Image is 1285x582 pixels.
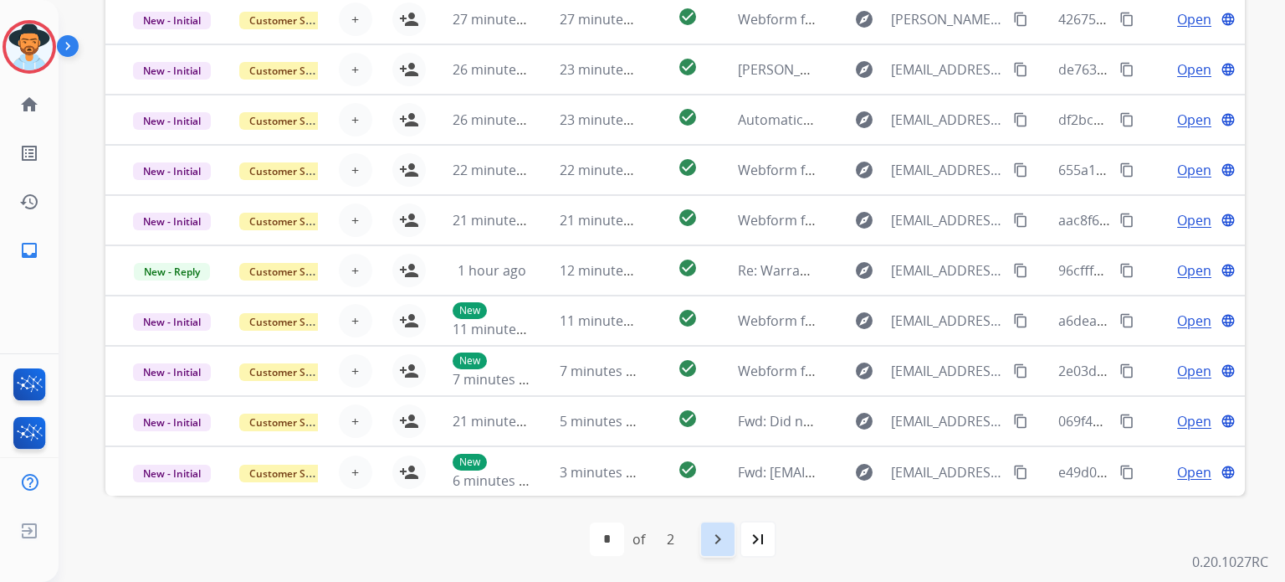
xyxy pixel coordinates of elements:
span: [EMAIL_ADDRESS][DOMAIN_NAME] [891,361,1003,381]
span: 11 minutes ago [560,312,657,330]
span: Customer Support [239,414,348,431]
mat-icon: content_copy [1119,213,1134,228]
button: + [339,304,372,337]
span: Automatic reply: Extend Shipping Protection Confirmation [738,111,1104,129]
mat-icon: person_add [399,411,419,431]
mat-icon: language [1221,465,1236,480]
span: 12 minutes ago [560,261,657,280]
button: + [339,404,372,438]
span: Webform from [EMAIL_ADDRESS][DOMAIN_NAME] on [DATE] [738,211,1117,229]
mat-icon: content_copy [1119,112,1134,127]
span: New - Initial [133,62,211,80]
mat-icon: explore [854,311,874,331]
mat-icon: content_copy [1119,414,1134,429]
mat-icon: person_add [399,160,419,180]
span: Open [1177,59,1211,80]
mat-icon: content_copy [1013,112,1028,127]
span: 21 minutes ago [453,412,550,430]
span: Fwd: [EMAIL_ADDRESS][DOMAIN_NAME] [738,463,986,482]
mat-icon: person_add [399,260,419,281]
mat-icon: navigate_next [708,529,728,549]
span: Re: Warranty [738,261,820,280]
mat-icon: person_add [399,59,419,80]
mat-icon: check_circle [678,7,698,27]
mat-icon: content_copy [1013,465,1028,480]
mat-icon: explore [854,210,874,230]
mat-icon: list_alt [19,143,39,163]
button: + [339,153,372,187]
mat-icon: language [1221,313,1236,328]
span: + [351,110,359,130]
mat-icon: check_circle [678,308,698,328]
span: 22 minutes ago [453,161,550,179]
p: New [453,454,487,471]
span: 7 minutes ago [453,370,542,389]
span: Webform from [PERSON_NAME][EMAIL_ADDRESS][DOMAIN_NAME] on [DATE] [738,161,1221,179]
span: [EMAIL_ADDRESS][DOMAIN_NAME] [891,59,1003,80]
span: [EMAIL_ADDRESS][DOMAIN_NAME] [891,210,1003,230]
span: + [351,160,359,180]
span: + [351,59,359,80]
span: Open [1177,9,1211,29]
button: + [339,3,372,36]
span: New - Initial [133,363,211,381]
span: [EMAIL_ADDRESS][DOMAIN_NAME] [891,110,1003,130]
span: Customer Support [239,465,348,482]
span: 6 minutes ago [453,471,542,490]
span: [EMAIL_ADDRESS][DOMAIN_NAME] [891,160,1003,180]
span: 23 minutes ago [560,60,657,79]
span: [PERSON_NAME] [738,60,842,79]
span: New - Initial [133,313,211,331]
mat-icon: person_add [399,462,419,482]
span: Open [1177,160,1211,180]
span: New - Initial [133,213,211,230]
mat-icon: explore [854,260,874,281]
span: + [351,210,359,230]
span: 3 minutes ago [560,463,649,482]
span: New - Initial [133,112,211,130]
span: + [351,361,359,381]
mat-icon: person_add [399,210,419,230]
span: + [351,311,359,331]
mat-icon: person_add [399,311,419,331]
mat-icon: last_page [748,529,768,549]
mat-icon: language [1221,263,1236,278]
mat-icon: check_circle [678,157,698,178]
span: [EMAIL_ADDRESS][DOMAIN_NAME] [891,260,1003,281]
mat-icon: language [1221,162,1236,178]
mat-icon: content_copy [1013,263,1028,278]
span: Customer Support [239,162,348,180]
mat-icon: content_copy [1119,465,1134,480]
mat-icon: inbox [19,240,39,260]
span: 1 hour ago [458,261,526,280]
p: New [453,353,487,369]
span: Webform from [EMAIL_ADDRESS][DOMAIN_NAME] on [DATE] [738,312,1117,330]
span: 5 minutes ago [560,412,649,430]
mat-icon: content_copy [1119,363,1134,379]
button: + [339,103,372,136]
span: Customer Support [239,313,348,331]
mat-icon: language [1221,62,1236,77]
span: Customer Support [239,213,348,230]
button: + [339,254,372,287]
mat-icon: person_add [399,9,419,29]
mat-icon: person_add [399,361,419,381]
mat-icon: content_copy [1013,162,1028,178]
span: Webform from [EMAIL_ADDRESS][DOMAIN_NAME] on [DATE] [738,362,1117,380]
span: Open [1177,462,1211,482]
span: [PERSON_NAME][EMAIL_ADDRESS][PERSON_NAME][DOMAIN_NAME] [891,9,1003,29]
span: Open [1177,411,1211,431]
mat-icon: language [1221,363,1236,379]
span: New - Initial [133,465,211,482]
span: 26 minutes ago [453,60,550,79]
mat-icon: explore [854,462,874,482]
mat-icon: explore [854,160,874,180]
span: Open [1177,361,1211,381]
mat-icon: content_copy [1119,263,1134,278]
mat-icon: content_copy [1013,213,1028,228]
span: New - Reply [134,263,210,281]
mat-icon: explore [854,411,874,431]
span: 23 minutes ago [560,111,657,129]
img: avatar [6,23,53,70]
span: + [351,260,359,281]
